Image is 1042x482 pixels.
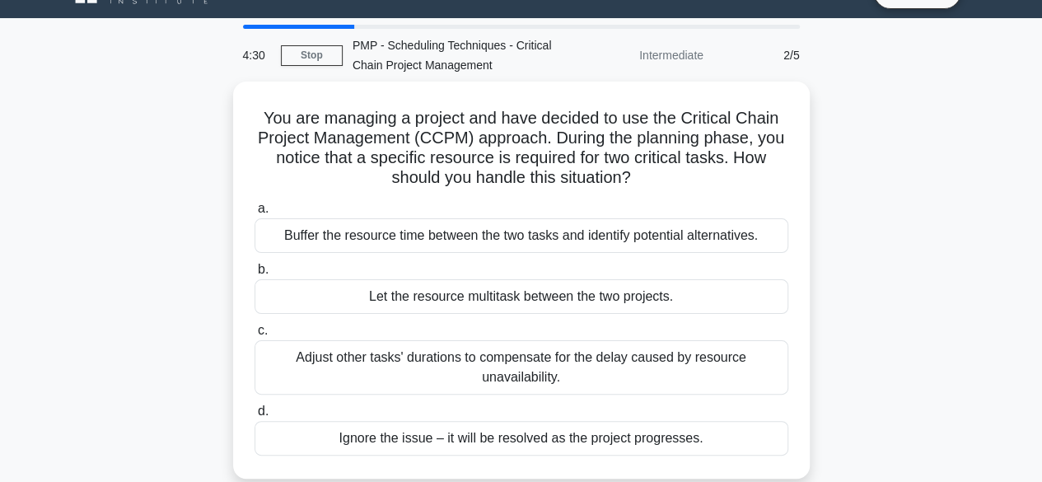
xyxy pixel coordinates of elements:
span: a. [258,201,269,215]
span: d. [258,404,269,418]
div: 4:30 [233,39,281,72]
div: Adjust other tasks' durations to compensate for the delay caused by resource unavailability. [255,340,788,395]
div: Intermediate [569,39,713,72]
h5: You are managing a project and have decided to use the Critical Chain Project Management (CCPM) a... [253,108,790,189]
div: 2/5 [713,39,810,72]
div: PMP - Scheduling Techniques - Critical Chain Project Management [343,29,569,82]
div: Ignore the issue – it will be resolved as the project progresses. [255,421,788,456]
a: Stop [281,45,343,66]
span: c. [258,323,268,337]
div: Buffer the resource time between the two tasks and identify potential alternatives. [255,218,788,253]
div: Let the resource multitask between the two projects. [255,279,788,314]
span: b. [258,262,269,276]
